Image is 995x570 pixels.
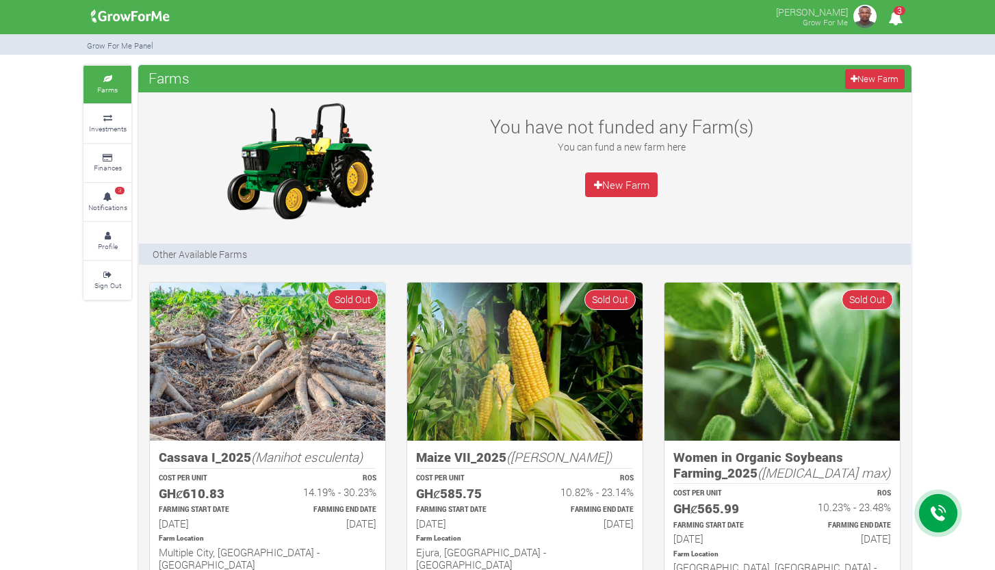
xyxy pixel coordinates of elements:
[327,289,378,309] span: Sold Out
[673,450,891,480] h5: Women in Organic Soybeans Farming_2025
[280,505,376,515] p: Estimated Farming End Date
[473,116,770,138] h3: You have not funded any Farm(s)
[83,222,131,260] a: Profile
[153,247,247,261] p: Other Available Farms
[159,505,255,515] p: Estimated Farming Start Date
[87,40,153,51] small: Grow For Me Panel
[150,283,385,441] img: growforme image
[794,521,891,531] p: Estimated Farming End Date
[894,6,905,15] span: 3
[416,474,513,484] p: COST PER UNIT
[673,532,770,545] h6: [DATE]
[842,289,893,309] span: Sold Out
[882,13,909,26] a: 3
[851,3,879,30] img: growforme image
[537,474,634,484] p: ROS
[83,105,131,142] a: Investments
[473,140,770,154] p: You can fund a new farm here
[416,450,634,465] h5: Maize VII_2025
[97,85,118,94] small: Farms
[83,66,131,103] a: Farms
[673,489,770,499] p: COST PER UNIT
[98,242,118,251] small: Profile
[145,64,193,92] span: Farms
[115,187,125,195] span: 3
[214,99,385,222] img: growforme image
[416,534,634,544] p: Location of Farm
[88,203,127,212] small: Notifications
[83,144,131,182] a: Finances
[673,549,891,560] p: Location of Farm
[673,521,770,531] p: Estimated Farming Start Date
[94,163,122,172] small: Finances
[537,486,634,498] h6: 10.82% - 23.14%
[537,505,634,515] p: Estimated Farming End Date
[794,489,891,499] p: ROS
[845,69,905,89] a: New Farm
[537,517,634,530] h6: [DATE]
[758,464,890,481] i: ([MEDICAL_DATA] max)
[280,486,376,498] h6: 14.19% - 30.23%
[280,517,376,530] h6: [DATE]
[416,486,513,502] h5: GHȼ585.75
[882,3,909,34] i: Notifications
[794,501,891,513] h6: 10.23% - 23.48%
[159,474,255,484] p: COST PER UNIT
[83,183,131,221] a: 3 Notifications
[159,534,376,544] p: Location of Farm
[584,289,636,309] span: Sold Out
[585,172,658,197] a: New Farm
[94,281,121,290] small: Sign Out
[159,517,255,530] h6: [DATE]
[673,501,770,517] h5: GHȼ565.99
[159,486,255,502] h5: GHȼ610.83
[251,448,363,465] i: (Manihot esculenta)
[83,261,131,299] a: Sign Out
[416,517,513,530] h6: [DATE]
[407,283,643,441] img: growforme image
[159,450,376,465] h5: Cassava I_2025
[803,17,848,27] small: Grow For Me
[89,124,127,133] small: Investments
[776,3,848,19] p: [PERSON_NAME]
[794,532,891,545] h6: [DATE]
[506,448,612,465] i: ([PERSON_NAME])
[86,3,175,30] img: growforme image
[416,505,513,515] p: Estimated Farming Start Date
[664,283,900,441] img: growforme image
[280,474,376,484] p: ROS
